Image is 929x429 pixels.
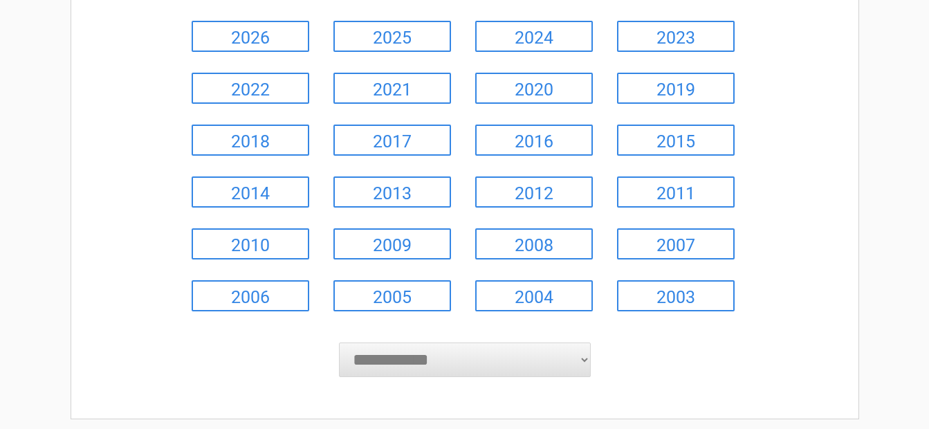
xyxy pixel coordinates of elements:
[617,228,735,259] a: 2007
[192,280,309,311] a: 2006
[617,21,735,52] a: 2023
[617,73,735,104] a: 2019
[475,73,593,104] a: 2020
[192,228,309,259] a: 2010
[333,228,451,259] a: 2009
[617,280,735,311] a: 2003
[617,176,735,208] a: 2011
[333,280,451,311] a: 2005
[617,125,735,156] a: 2015
[475,125,593,156] a: 2016
[192,176,309,208] a: 2014
[192,125,309,156] a: 2018
[192,73,309,104] a: 2022
[192,21,309,52] a: 2026
[475,21,593,52] a: 2024
[475,280,593,311] a: 2004
[333,125,451,156] a: 2017
[475,176,593,208] a: 2012
[333,21,451,52] a: 2025
[475,228,593,259] a: 2008
[333,73,451,104] a: 2021
[333,176,451,208] a: 2013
